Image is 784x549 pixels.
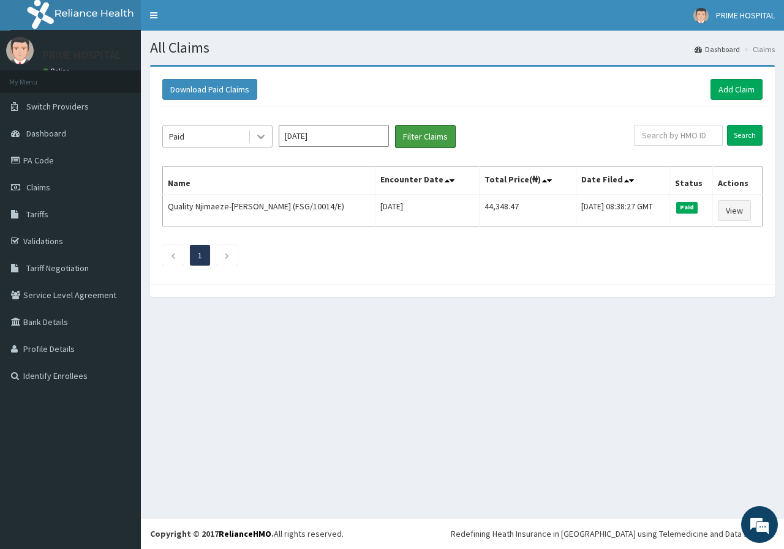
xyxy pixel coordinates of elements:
span: Claims [26,182,50,193]
a: View [718,200,751,221]
span: Switch Providers [26,101,89,112]
span: PRIME HOSPITAL [716,10,775,21]
img: User Image [693,8,709,23]
span: Tariff Negotiation [26,263,89,274]
th: Total Price(₦) [480,167,576,195]
span: Dashboard [26,128,66,139]
td: 44,348.47 [480,195,576,226]
div: Minimize live chat window [201,6,230,35]
a: Page 1 is your current page [198,250,202,261]
th: Name [163,167,375,195]
th: Date Filed [576,167,669,195]
p: PRIME HOSPITAL [43,50,121,61]
div: Paid [169,130,184,143]
button: Filter Claims [395,125,456,148]
span: Paid [676,202,698,213]
textarea: Type your message and hit 'Enter' [6,334,233,377]
a: Add Claim [710,79,763,100]
input: Search by HMO ID [634,125,723,146]
a: Previous page [170,250,176,261]
td: [DATE] [375,195,480,226]
a: Online [43,67,72,75]
h1: All Claims [150,40,775,56]
th: Status [669,167,712,195]
div: Chat with us now [64,69,206,84]
div: Redefining Heath Insurance in [GEOGRAPHIC_DATA] using Telemedicine and Data Science! [451,528,775,540]
a: Next page [224,250,230,261]
img: d_794563401_company_1708531726252_794563401 [23,61,50,92]
li: Claims [741,44,775,54]
input: Select Month and Year [279,125,389,147]
a: RelianceHMO [219,528,271,539]
th: Actions [713,167,763,195]
footer: All rights reserved. [141,518,784,549]
span: We're online! [71,154,169,278]
a: Dashboard [695,44,740,54]
strong: Copyright © 2017 . [150,528,274,539]
th: Encounter Date [375,167,480,195]
input: Search [727,125,763,146]
td: Quality Njimaeze-[PERSON_NAME] (FSG/10014/E) [163,195,375,226]
span: Tariffs [26,209,48,220]
button: Download Paid Claims [162,79,257,100]
img: User Image [6,37,34,64]
td: [DATE] 08:38:27 GMT [576,195,669,226]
